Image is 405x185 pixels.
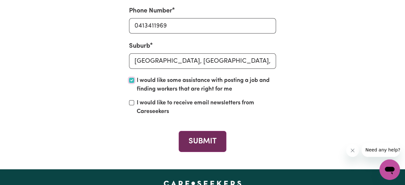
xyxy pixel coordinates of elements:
[4,4,39,10] span: Need any help?
[129,41,150,51] label: Suburb
[129,6,172,16] label: Phone Number
[379,159,400,180] iframe: Button to launch messaging window
[129,18,276,34] input: e.g. 0410 123 456
[346,144,359,157] iframe: Close message
[179,131,226,152] button: SUBMIT
[137,76,276,94] label: I would like some assistance with posting a job and finding workers that are right for me
[361,143,400,157] iframe: Message from company
[137,99,276,116] label: I would like to receive email newsletters from Careseekers
[129,53,276,69] input: e.g. North Bondi, New South Wales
